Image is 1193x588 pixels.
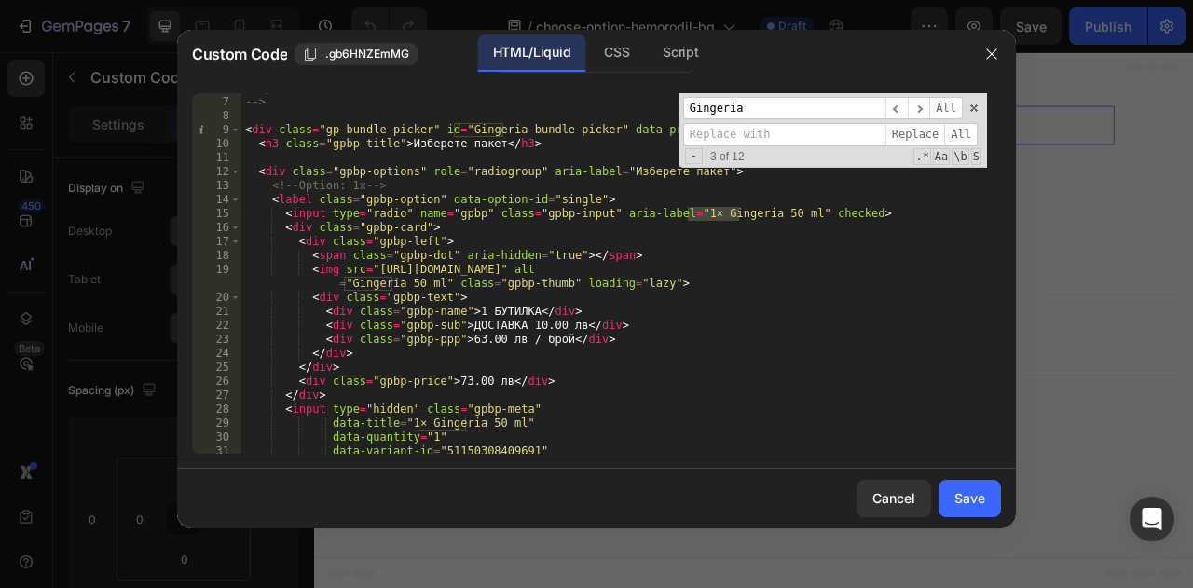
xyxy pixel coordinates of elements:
[939,480,1001,517] button: Save
[192,403,241,417] div: 28
[124,42,203,59] div: Custom Code
[192,137,241,151] div: 10
[589,34,644,72] div: CSS
[192,347,241,361] div: 24
[192,417,241,431] div: 29
[192,305,241,319] div: 21
[685,148,703,164] span: Toggle Replace mode
[908,97,930,120] span: ​
[505,340,603,360] div: Generate layout
[192,319,241,333] div: 22
[929,97,963,120] span: Alt-Enter
[192,109,241,123] div: 8
[192,179,241,193] div: 13
[192,151,241,165] div: 11
[192,291,241,305] div: 20
[857,480,931,517] button: Cancel
[954,488,985,508] div: Save
[192,361,241,375] div: 25
[192,123,241,137] div: 9
[1130,497,1174,541] div: Open Intercom Messenger
[192,263,241,291] div: 19
[913,148,930,165] span: RegExp Search
[703,150,752,164] span: 3 of 12
[944,123,978,146] span: All
[683,97,885,120] input: Search for
[971,148,981,165] span: Search In Selection
[192,43,287,65] span: Custom Code
[627,363,766,380] span: then drag & drop elements
[101,83,1018,103] p: Publish the page to see the content.
[933,148,950,165] span: CaseSensitive Search
[683,123,885,146] input: Replace with
[502,363,602,380] span: from URL or image
[192,249,241,263] div: 18
[478,34,585,72] div: HTML/Liquid
[872,488,915,508] div: Cancel
[192,207,241,221] div: 15
[192,389,241,403] div: 27
[885,97,908,120] span: ​
[515,298,604,318] span: Add section
[192,375,241,389] div: 26
[350,363,477,380] span: inspired by CRO experts
[885,123,945,146] span: Replace
[192,235,241,249] div: 17
[648,34,713,72] div: Script
[192,333,241,347] div: 23
[325,46,409,62] span: .gb6HNZEmMG
[192,193,241,207] div: 14
[192,221,241,235] div: 16
[359,340,472,360] div: Choose templates
[295,43,418,65] button: .gb6HNZEmMG
[192,444,241,458] div: 31
[192,95,241,109] div: 7
[192,431,241,444] div: 30
[192,165,241,179] div: 12
[952,148,968,165] span: Whole Word Search
[641,340,755,360] div: Add blank section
